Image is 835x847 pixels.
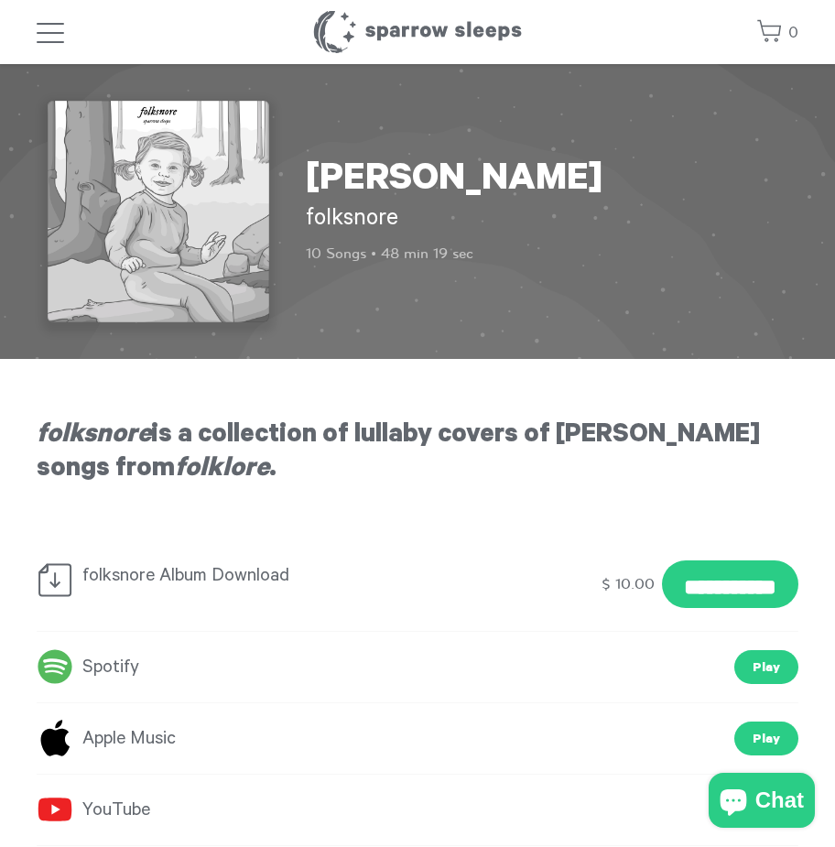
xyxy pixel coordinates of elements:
a: Apple Music [37,722,176,755]
h1: Sparrow Sleeps [312,9,523,55]
div: $ 10.00 [598,568,657,601]
a: Play [734,650,798,684]
a: YouTube [37,794,150,827]
em: folksnore [37,422,151,451]
span: is a collection of lullaby covers of [PERSON_NAME] songs from . [37,422,760,485]
div: folksnore Album Download [37,560,429,599]
a: Spotify [37,651,139,684]
a: Play [734,722,798,755]
img: folksnore [48,101,269,322]
inbox-online-store-chat: Shopify online store chat [703,773,820,832]
p: 10 Songs • 48 min 19 sec [306,244,635,264]
a: 0 [756,14,798,53]
h2: folksnore [306,205,635,236]
em: folklore [175,456,269,485]
h1: [PERSON_NAME] [306,159,635,205]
